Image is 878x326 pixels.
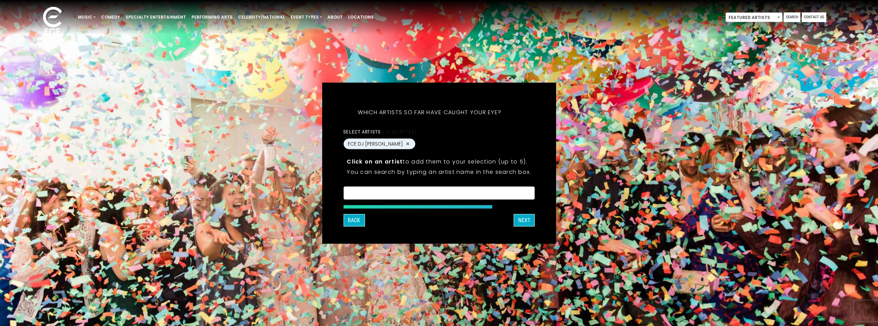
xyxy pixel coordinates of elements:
[802,12,826,22] a: Contact Us
[347,157,403,165] strong: Click on an artist
[405,141,411,147] button: Remove ECE DJ DANIEL JORDAN
[514,214,535,226] button: Next
[343,128,416,135] label: Select artists
[347,157,531,166] p: to add them to your selection (up to 5).
[343,100,516,125] h5: Which artists so far have caught your eye?
[123,11,189,23] a: Specialty Entertainment
[784,12,800,22] a: Search
[348,140,403,147] span: ECE DJ [PERSON_NAME]
[381,129,416,134] span: (1/5 selected)
[288,11,325,23] a: Event Types
[35,5,70,38] img: ece_new_logo_whitev2-1.png
[726,12,782,22] span: Featured Artists
[235,11,288,23] a: Celebrity/National
[348,191,530,197] textarea: Search
[345,11,376,23] a: Locations
[189,11,235,23] a: Performing Arts
[325,11,345,23] a: About
[347,167,531,176] p: You can search by typing an artist name in the search box.
[75,11,98,23] a: Music
[343,214,365,226] button: Back
[726,13,782,22] span: Featured Artists
[98,11,123,23] a: Comedy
